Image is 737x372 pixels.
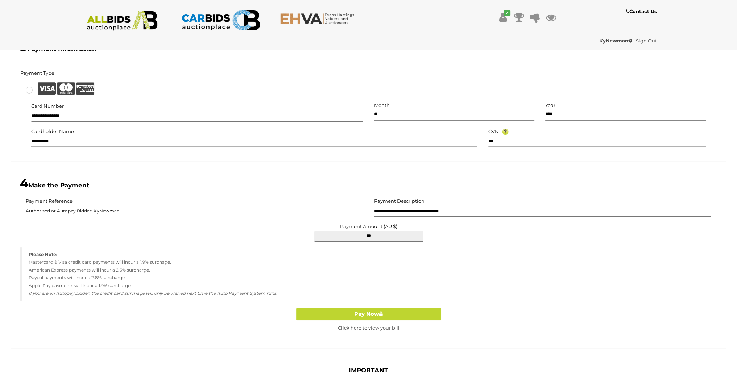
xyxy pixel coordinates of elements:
[338,325,399,331] a: Click here to view your bill
[20,70,54,75] h5: Payment Type
[20,45,96,53] b: Payment Information
[545,103,706,108] h5: Year
[26,198,73,203] h5: Payment Reference
[20,182,89,189] b: Make the Payment
[625,8,657,14] b: Contact Us
[31,129,74,134] h5: Cardholder Name
[29,290,277,296] em: If you are an Autopay bidder, the credit card surchage will only be waived next time the Auto Pay...
[374,103,535,108] h5: Month
[599,38,632,44] strong: KyNewman
[636,38,657,44] a: Sign Out
[181,7,260,33] img: CARBIDS.com.au
[296,308,441,321] button: Pay Now
[83,11,162,31] img: ALLBIDS.com.au
[599,38,633,44] a: KyNewman
[26,206,363,217] span: Authorised or Autopay Bidder: KyNewman
[29,252,57,257] strong: Please Note:
[280,13,359,25] img: EHVA.com.au
[498,11,509,24] a: ✔
[504,10,510,16] i: ✔
[31,103,64,108] h5: Card Number
[340,224,397,229] label: Payment Amount (AU $)
[20,175,28,191] span: 4
[374,198,425,203] h5: Payment Description
[502,129,509,135] img: Help
[20,247,717,301] blockquote: Mastercard & Visa credit card payments will incur a 1.9% surchage. American Express payments will...
[488,129,499,134] h5: CVN
[625,7,658,16] a: Contact Us
[633,38,635,44] span: |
